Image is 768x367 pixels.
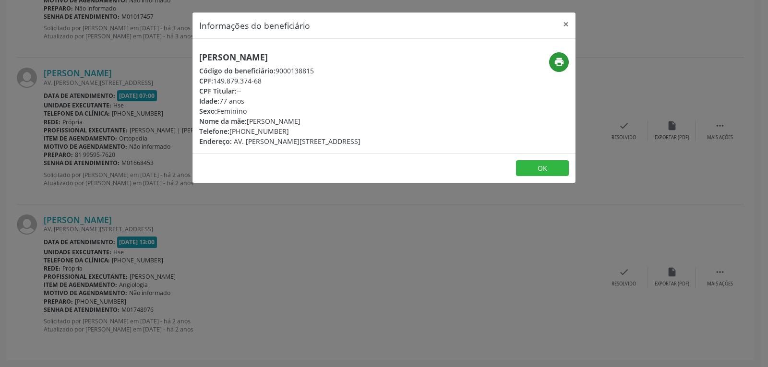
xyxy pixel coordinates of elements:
[199,117,247,126] span: Nome da mãe:
[549,52,569,72] button: print
[199,86,360,96] div: --
[516,160,569,177] button: OK
[199,107,217,116] span: Sexo:
[199,52,360,62] h5: [PERSON_NAME]
[199,66,360,76] div: 9000138815
[199,76,360,86] div: 149.879.374-68
[234,137,360,146] span: AV. [PERSON_NAME][STREET_ADDRESS]
[199,137,232,146] span: Endereço:
[199,76,213,85] span: CPF:
[199,127,229,136] span: Telefone:
[199,19,310,32] h5: Informações do beneficiário
[199,126,360,136] div: [PHONE_NUMBER]
[199,86,237,95] span: CPF Titular:
[199,106,360,116] div: Feminino
[556,12,576,36] button: Close
[199,96,219,106] span: Idade:
[199,96,360,106] div: 77 anos
[199,66,276,75] span: Código do beneficiário:
[199,116,360,126] div: [PERSON_NAME]
[554,57,564,67] i: print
